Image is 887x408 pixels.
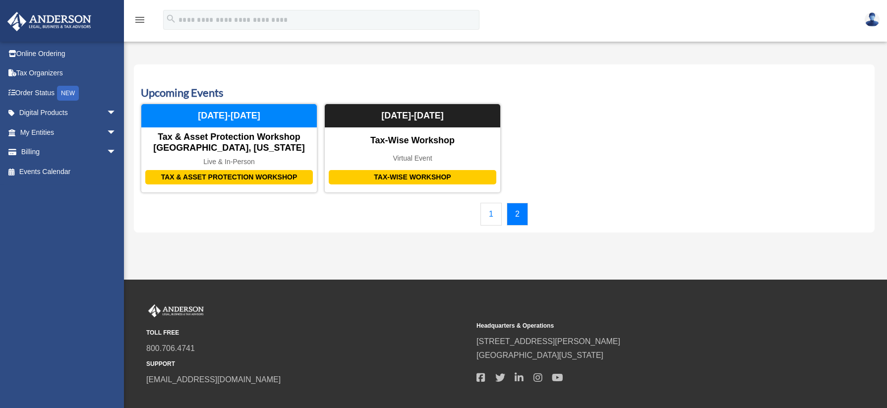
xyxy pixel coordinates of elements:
a: Tax-Wise Workshop Tax-Wise Workshop Virtual Event [DATE]-[DATE] [324,104,501,193]
a: Billingarrow_drop_down [7,142,131,162]
img: User Pic [865,12,880,27]
a: [STREET_ADDRESS][PERSON_NAME] [476,337,620,346]
h3: Upcoming Events [141,85,868,101]
div: Virtual Event [325,154,500,163]
a: Tax Organizers [7,63,131,83]
div: Tax & Asset Protection Workshop [GEOGRAPHIC_DATA], [US_STATE] [141,132,317,153]
a: 1 [480,203,502,226]
a: Order StatusNEW [7,83,131,103]
span: arrow_drop_down [107,122,126,143]
div: NEW [57,86,79,101]
a: Tax & Asset Protection Workshop Tax & Asset Protection Workshop [GEOGRAPHIC_DATA], [US_STATE] Liv... [141,104,317,193]
img: Anderson Advisors Platinum Portal [4,12,94,31]
div: Live & In-Person [141,158,317,166]
i: search [166,13,177,24]
small: TOLL FREE [146,328,470,338]
span: arrow_drop_down [107,142,126,163]
div: Tax & Asset Protection Workshop [145,170,313,184]
small: Headquarters & Operations [476,321,800,331]
a: menu [134,17,146,26]
a: 2 [507,203,528,226]
small: SUPPORT [146,359,470,369]
a: Online Ordering [7,44,131,63]
a: Digital Productsarrow_drop_down [7,103,131,123]
div: [DATE]-[DATE] [325,104,500,128]
a: Events Calendar [7,162,126,181]
img: Anderson Advisors Platinum Portal [146,304,206,317]
div: [DATE]-[DATE] [141,104,317,128]
i: menu [134,14,146,26]
div: Tax-Wise Workshop [329,170,496,184]
div: Tax-Wise Workshop [325,135,500,146]
span: arrow_drop_down [107,103,126,123]
a: My Entitiesarrow_drop_down [7,122,131,142]
a: [EMAIL_ADDRESS][DOMAIN_NAME] [146,375,281,384]
a: [GEOGRAPHIC_DATA][US_STATE] [476,351,603,359]
a: 800.706.4741 [146,344,195,352]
